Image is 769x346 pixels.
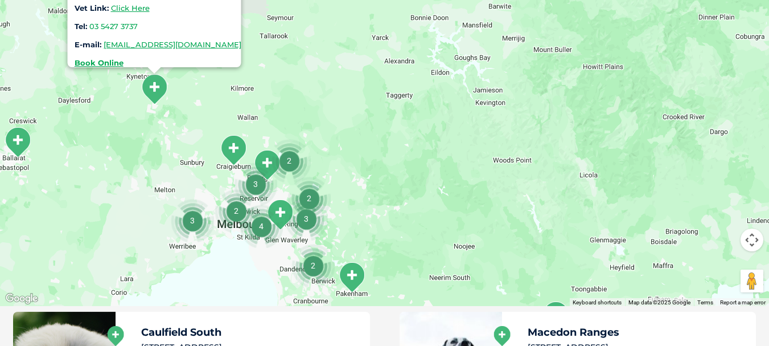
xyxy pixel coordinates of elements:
[234,162,277,206] div: 3
[720,299,766,306] a: Report a map error
[140,74,168,105] div: Macedon Ranges
[141,327,360,337] h5: Caulfield South
[628,299,690,306] span: Map data ©2025 Google
[74,22,87,31] strong: Tel:
[171,199,214,242] div: 3
[219,135,248,166] div: Craigieburn
[89,22,137,31] a: 03 5427 3737
[741,270,763,292] button: Drag Pegman onto the map to open Street View
[74,58,123,67] a: Book Online
[697,299,713,306] a: Terms (opens in new tab)
[74,40,101,49] strong: E-mail:
[266,199,294,230] div: Box Hill
[103,40,241,49] a: [EMAIL_ADDRESS][DOMAIN_NAME]
[253,149,281,181] div: South Morang
[3,127,32,158] div: Ballarat
[541,301,570,332] div: Morwell
[528,327,746,337] h5: Macedon Ranges
[287,177,331,220] div: 2
[240,205,283,248] div: 4
[110,3,149,13] a: Click Here
[291,244,335,287] div: 2
[741,229,763,251] button: Map camera controls
[74,3,108,13] strong: Vet Link:
[285,197,328,241] div: 3
[3,291,40,306] a: Open this area in Google Maps (opens a new window)
[573,299,622,307] button: Keyboard shortcuts
[338,262,366,293] div: Pakenham
[268,139,311,182] div: 2
[215,189,258,233] div: 2
[3,291,40,306] img: Google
